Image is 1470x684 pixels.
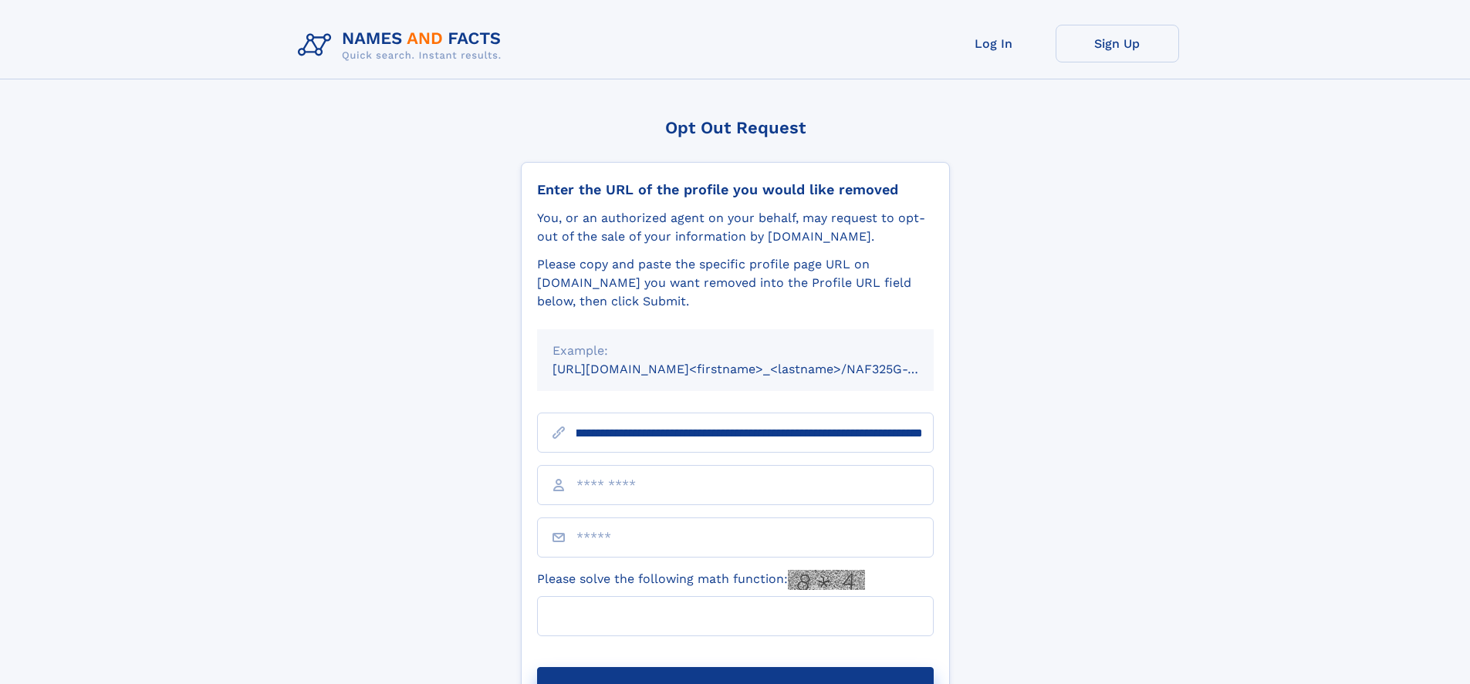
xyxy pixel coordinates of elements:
[1056,25,1179,62] a: Sign Up
[553,342,918,360] div: Example:
[292,25,514,66] img: Logo Names and Facts
[537,209,934,246] div: You, or an authorized agent on your behalf, may request to opt-out of the sale of your informatio...
[537,181,934,198] div: Enter the URL of the profile you would like removed
[537,570,865,590] label: Please solve the following math function:
[932,25,1056,62] a: Log In
[521,118,950,137] div: Opt Out Request
[553,362,963,376] small: [URL][DOMAIN_NAME]<firstname>_<lastname>/NAF325G-xxxxxxxx
[537,255,934,311] div: Please copy and paste the specific profile page URL on [DOMAIN_NAME] you want removed into the Pr...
